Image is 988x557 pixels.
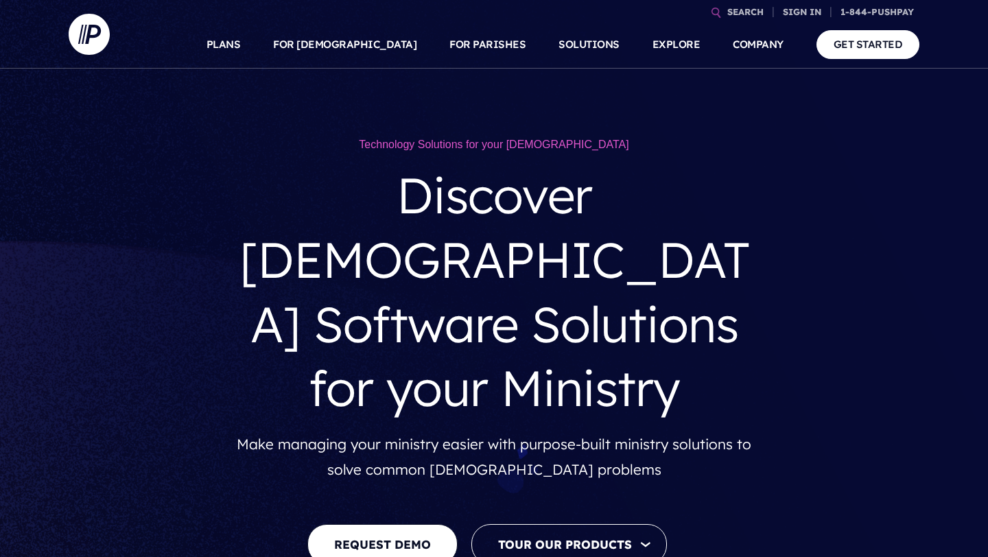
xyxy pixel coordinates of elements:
[273,21,416,69] a: FOR [DEMOGRAPHIC_DATA]
[652,21,701,69] a: EXPLORE
[237,137,751,152] h1: Technology Solutions for your [DEMOGRAPHIC_DATA]
[207,21,241,69] a: PLANS
[816,30,920,58] a: GET STARTED
[558,21,620,69] a: SOLUTIONS
[237,431,751,483] p: Make managing your ministry easier with purpose-built ministry solutions to solve common [DEMOGRA...
[733,21,784,69] a: COMPANY
[237,152,751,431] h3: Discover [DEMOGRAPHIC_DATA] Software Solutions for your Ministry
[449,21,526,69] a: FOR PARISHES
